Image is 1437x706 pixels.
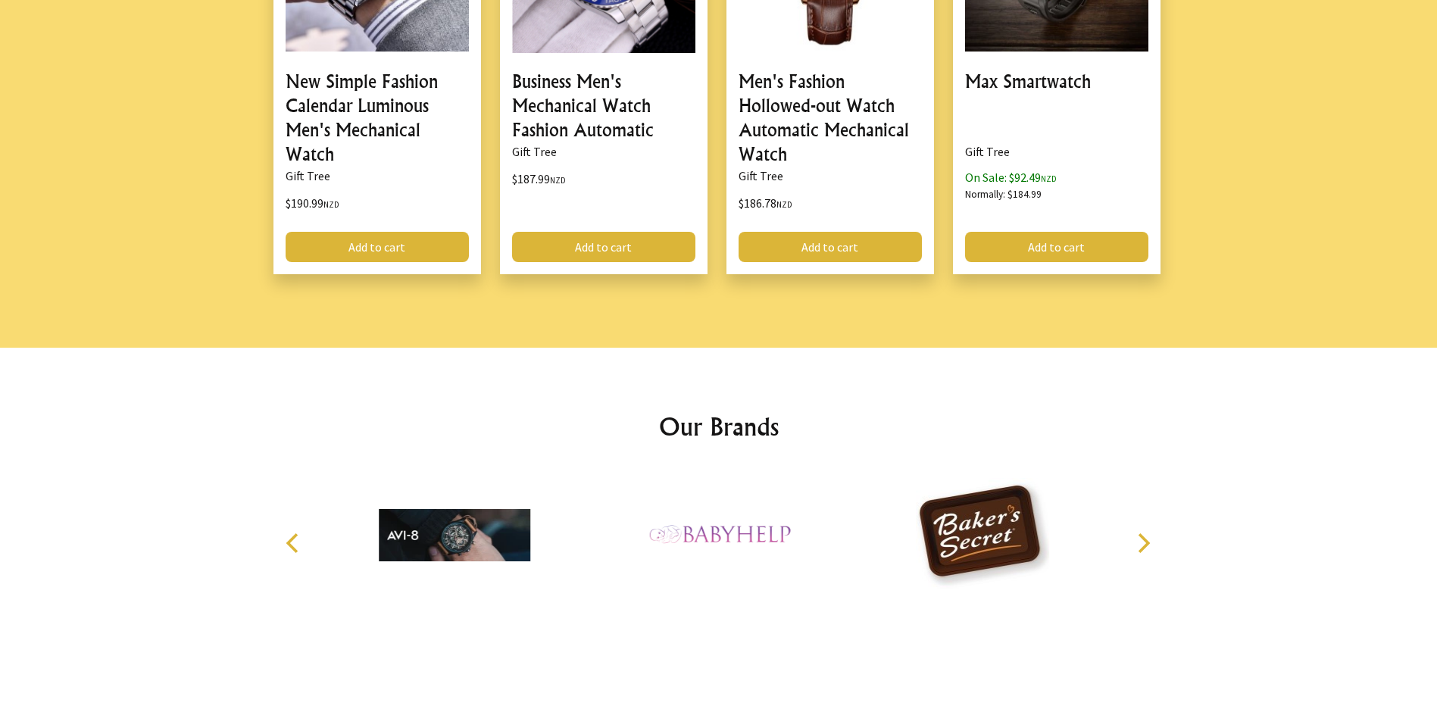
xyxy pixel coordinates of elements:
[379,478,530,592] img: AVI-8
[512,232,695,262] a: Add to cart
[1126,526,1160,560] button: Next
[270,408,1167,445] h2: Our Brands
[278,526,311,560] button: Previous
[907,478,1058,592] img: Baker's Secret
[739,232,922,262] a: Add to cart
[642,478,794,592] img: Baby Help
[965,232,1148,262] a: Add to cart
[286,232,469,262] a: Add to cart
